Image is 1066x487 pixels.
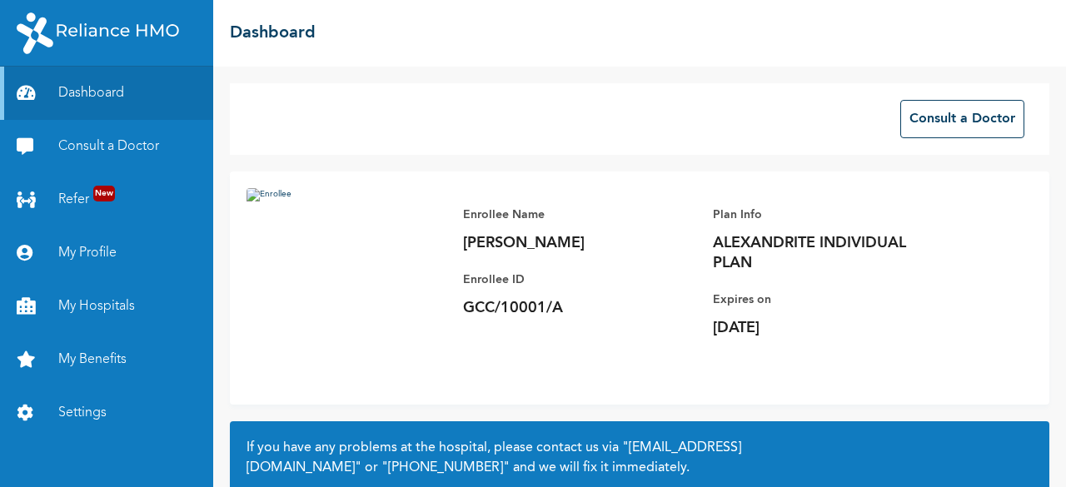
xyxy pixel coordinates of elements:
p: Enrollee Name [463,205,696,225]
img: RelianceHMO's Logo [17,12,179,54]
span: New [93,186,115,201]
p: ALEXANDRITE INDIVIDUAL PLAN [713,233,946,273]
p: Expires on [713,290,946,310]
p: [PERSON_NAME] [463,233,696,253]
button: Consult a Doctor [900,100,1024,138]
a: "[PHONE_NUMBER]" [381,461,510,475]
img: Enrollee [247,188,446,388]
h2: If you have any problems at the hospital, please contact us via or and we will fix it immediately. [247,438,1033,478]
p: Enrollee ID [463,270,696,290]
p: Plan Info [713,205,946,225]
h2: Dashboard [230,21,316,46]
p: [DATE] [713,318,946,338]
p: GCC/10001/A [463,298,696,318]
